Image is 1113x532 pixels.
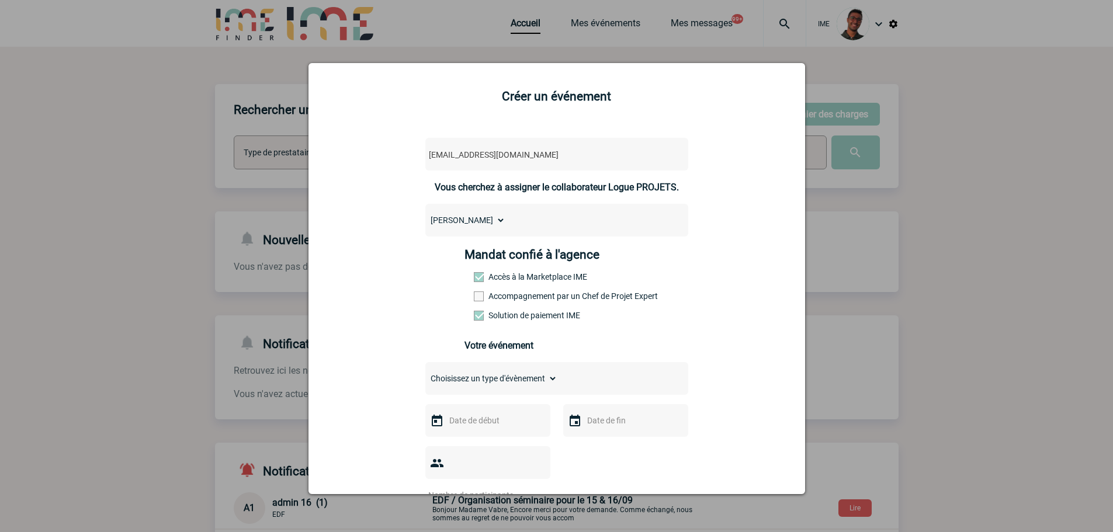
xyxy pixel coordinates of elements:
label: Conformité aux process achat client, Prise en charge de la facturation, Mutualisation de plusieur... [474,311,525,320]
h4: Mandat confié à l'agence [464,248,599,262]
p: Vous cherchez à assigner le collaborateur Logue PROJETS. [425,182,688,193]
label: Prestation payante [474,291,525,301]
h3: Votre événement [464,340,649,351]
h2: Créer un événement [323,89,790,103]
input: Date de début [446,413,527,428]
input: Date de fin [584,413,665,428]
input: Nombre de participants [425,488,535,503]
span: log-projet@hilti-finder.com [424,147,629,163]
label: Accès à la Marketplace IME [474,272,525,281]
